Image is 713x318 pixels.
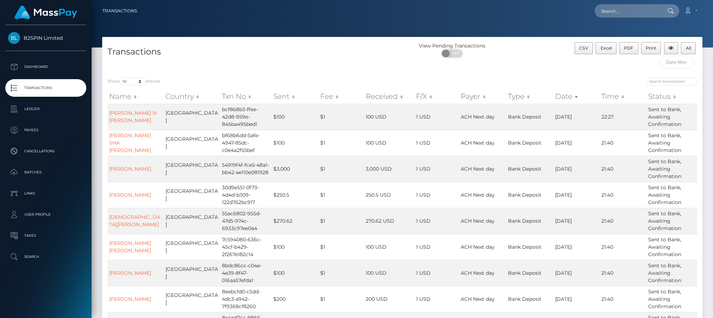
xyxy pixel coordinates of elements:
a: Batches [5,164,86,181]
td: $1 [318,104,364,130]
td: 1 USD [414,104,459,130]
a: [PERSON_NAME] [109,296,151,302]
span: OFF [446,50,463,57]
td: [GEOGRAPHIC_DATA] [164,234,220,260]
td: [DATE] [553,156,600,182]
p: Cancellations [8,146,83,157]
td: 270.62 USD [364,208,415,234]
td: [DATE] [553,104,600,130]
select: Showentries [119,77,146,85]
a: [PERSON_NAME] [PERSON_NAME] [109,240,151,254]
td: 8eebcfd0-c5dd-4dc3-a942-7f9368cf8260 [220,286,272,312]
td: $100 [272,260,318,286]
td: 1 USD [414,234,459,260]
td: 1 USD [414,156,459,182]
th: Type: activate to sort column ascending [506,89,553,103]
td: Bank Deposit [506,156,553,182]
td: [DATE] [553,130,600,156]
td: $1 [318,286,364,312]
th: F/X: activate to sort column ascending [414,89,459,103]
td: 1 USD [414,208,459,234]
div: View Pending Transactions [402,42,502,50]
td: 30d9e551-0f73-4d4d-b309-122d762bc917 [220,182,272,208]
a: [DEMOGRAPHIC_DATA][PERSON_NAME] [109,214,160,228]
td: 1 USD [414,130,459,156]
a: Transactions [5,79,86,97]
span: ACH Next day [461,192,495,198]
th: Time: activate to sort column ascending [600,89,646,103]
td: $3,000 [272,156,318,182]
td: 100 USD [364,104,415,130]
span: ACH Next day [461,114,495,120]
th: Country: activate to sort column ascending [164,89,220,103]
p: Batches [8,167,83,178]
td: 200 USD [364,286,415,312]
td: 21:40 [600,260,646,286]
td: 1 USD [414,286,459,312]
td: 1 USD [414,182,459,208]
th: Name: activate to sort column ascending [107,89,164,103]
button: CSV [575,42,593,54]
td: Sent to Bank, Awaiting Confirmation [646,104,697,130]
td: Sent to Bank, Awaiting Confirmation [646,182,697,208]
td: [GEOGRAPHIC_DATA] [164,104,220,130]
td: $1 [318,208,364,234]
a: Dashboard [5,58,86,76]
span: ACH Next day [461,296,495,302]
a: Ledger [5,100,86,118]
label: Show entries [107,77,160,85]
input: Search... [595,4,661,18]
td: 250.5 USD [364,182,415,208]
td: [DATE] [553,286,600,312]
img: B2SPIN Limited [8,32,20,44]
th: Txn No: activate to sort column ascending [220,89,272,103]
a: Payees [5,121,86,139]
p: Transactions [8,83,83,93]
th: Payer: activate to sort column ascending [459,89,506,103]
th: Received: activate to sort column ascending [364,89,415,103]
button: Print [641,42,661,54]
button: Column visibility [664,42,678,54]
span: ACH Next day [461,270,495,276]
td: $100 [272,130,318,156]
td: $1 [318,234,364,260]
td: $270.62 [272,208,318,234]
a: [PERSON_NAME] III [PERSON_NAME] [109,110,157,123]
td: 100 USD [364,234,415,260]
td: 22:27 [600,104,646,130]
td: $1 [318,156,364,182]
p: Links [8,188,83,199]
a: [PERSON_NAME] SHA [PERSON_NAME] [109,132,151,153]
td: [GEOGRAPHIC_DATA] [164,130,220,156]
p: Ledger [8,104,83,114]
td: Bank Deposit [506,182,553,208]
td: $1 [318,182,364,208]
p: Taxes [8,230,83,241]
a: Links [5,185,86,202]
td: [GEOGRAPHIC_DATA] [164,182,220,208]
td: Bank Deposit [506,234,553,260]
td: Sent to Bank, Awaiting Confirmation [646,286,697,312]
th: Date: activate to sort column ascending [553,89,600,103]
input: Search transactions [646,77,697,85]
td: [GEOGRAPHIC_DATA] [164,208,220,234]
td: [GEOGRAPHIC_DATA] [164,156,220,182]
td: 21:40 [600,182,646,208]
th: Fee: activate to sort column ascending [318,89,364,103]
td: Sent to Bank, Awaiting Confirmation [646,208,697,234]
td: Bank Deposit [506,286,553,312]
td: 21:40 [600,286,646,312]
th: Status: activate to sort column ascending [646,89,697,103]
td: [DATE] [553,208,600,234]
span: All [686,45,691,51]
td: 100 USD [364,130,415,156]
td: Sent to Bank, Awaiting Confirmation [646,260,697,286]
button: Excel [596,42,616,54]
span: Excel [601,45,612,51]
td: 21:40 [600,130,646,156]
td: [GEOGRAPHIC_DATA] [164,286,220,312]
h4: Transactions [107,46,397,58]
span: B2SPIN Limited [5,35,86,41]
a: Search [5,248,86,266]
td: 100 USD [364,260,415,286]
